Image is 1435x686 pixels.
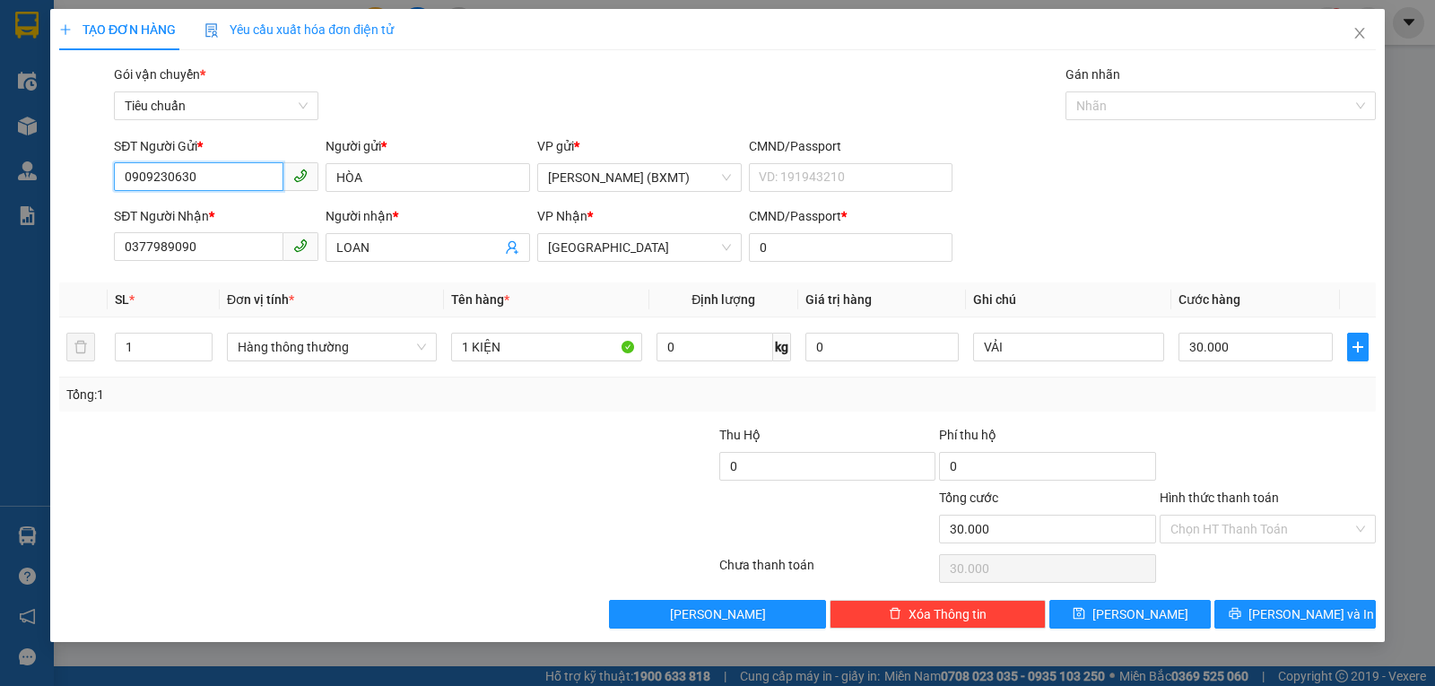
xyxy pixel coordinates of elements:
span: phone [293,239,308,253]
span: Tổng cước [939,491,998,505]
button: delete [66,333,95,361]
span: close [1352,26,1367,40]
span: Tiêu chuẩn [125,92,308,119]
div: CMND/Passport [749,136,953,156]
input: 0 [805,333,959,361]
span: [PERSON_NAME] [670,604,766,624]
span: Tên hàng [451,292,509,307]
input: VD: Bàn, Ghế [451,333,642,361]
label: Gán nhãn [1065,67,1120,82]
span: Tuy Hòa [548,234,731,261]
button: plus [1347,333,1369,361]
div: CMND/Passport [749,206,953,226]
span: Xóa Thông tin [909,604,987,624]
button: Close [1335,9,1385,59]
div: SĐT Người Nhận [114,206,318,226]
label: Hình thức thanh toán [1160,491,1279,505]
span: VP Nhận [537,209,587,223]
div: Người nhận [326,206,530,226]
img: icon [204,23,219,38]
span: printer [1229,607,1241,621]
span: Thu Hộ [719,428,761,442]
span: [PERSON_NAME] và In [1248,604,1374,624]
span: Hồ Chí Minh (BXMT) [548,164,731,191]
span: Yêu cầu xuất hóa đơn điện tử [204,22,394,37]
div: VP gửi [537,136,742,156]
button: save[PERSON_NAME] [1049,600,1211,629]
span: user-add [505,240,519,255]
span: Giá trị hàng [805,292,872,307]
div: SĐT Người Gửi [114,136,318,156]
span: TẠO ĐƠN HÀNG [59,22,176,37]
span: Đơn vị tính [227,292,294,307]
span: phone [293,169,308,183]
span: plus [1348,340,1368,354]
span: kg [773,333,791,361]
span: save [1073,607,1085,621]
span: [PERSON_NAME] [1092,604,1188,624]
input: Ghi Chú [973,333,1164,361]
span: Gói vận chuyển [114,67,205,82]
th: Ghi chú [966,282,1171,317]
button: printer[PERSON_NAME] và In [1214,600,1376,629]
div: Chưa thanh toán [717,555,937,586]
div: Phí thu hộ [939,425,1155,452]
span: plus [59,23,72,36]
button: [PERSON_NAME] [609,600,825,629]
span: SL [115,292,129,307]
span: Hàng thông thường [238,334,426,360]
span: delete [889,607,901,621]
button: deleteXóa Thông tin [830,600,1046,629]
span: Định lượng [691,292,755,307]
span: Cước hàng [1178,292,1240,307]
div: Người gửi [326,136,530,156]
div: Tổng: 1 [66,385,555,404]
